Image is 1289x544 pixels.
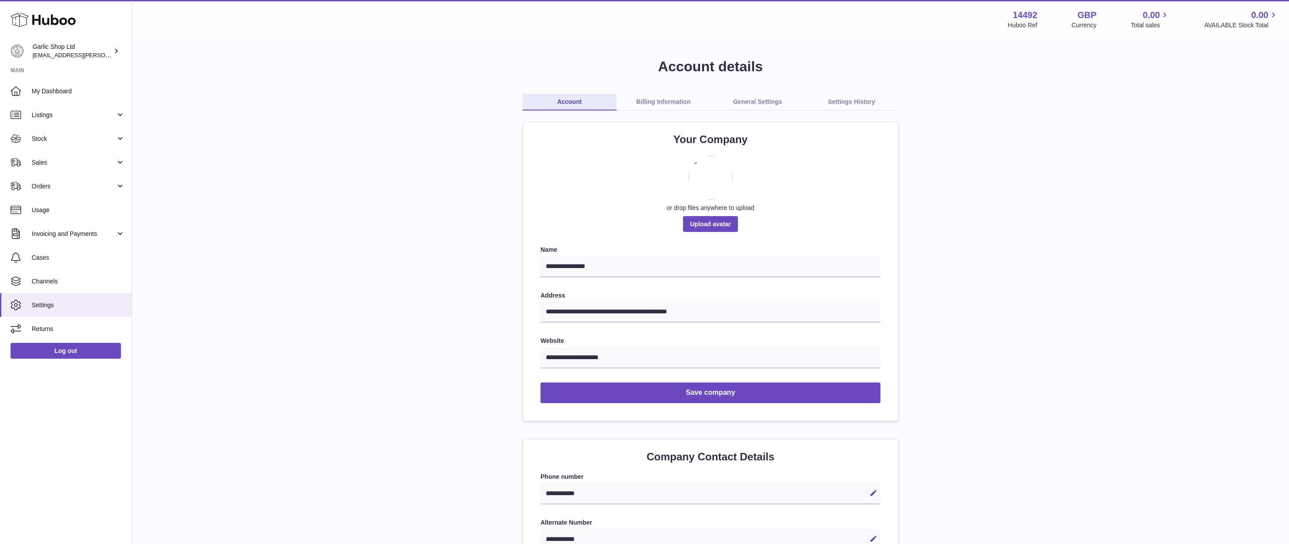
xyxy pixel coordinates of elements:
span: Sales [32,158,116,167]
div: Currency [1072,21,1097,29]
span: Invoicing and Payments [32,230,116,238]
span: AVAILABLE Stock Total [1204,21,1278,29]
span: 0.00 [1143,9,1160,21]
span: Channels [32,277,125,286]
span: My Dashboard [32,87,125,96]
span: Returns [32,325,125,333]
label: Phone number [540,473,880,481]
strong: GBP [1077,9,1096,21]
label: Name [540,246,880,254]
span: Orders [32,182,116,191]
div: or drop files anywhere to upload [540,204,880,212]
img: 88e4fd4c-2926-446e-8581-d298ead54f02 [689,156,733,200]
span: Stock [32,135,116,143]
label: Alternate Number [540,518,880,527]
button: Save company [540,382,880,403]
a: 0.00 AVAILABLE Stock Total [1204,9,1278,29]
label: Address [540,291,880,300]
img: alec.veit@garlicshop.co.uk [11,44,24,58]
div: Garlic Shop Ltd [33,43,112,59]
span: 0.00 [1251,9,1268,21]
span: Total sales [1131,21,1170,29]
a: Billing Information [617,94,711,110]
h1: Account details [146,57,1275,76]
a: General Settings [711,94,805,110]
span: [EMAIL_ADDRESS][PERSON_NAME][DOMAIN_NAME] [33,51,176,59]
a: Account [522,94,617,110]
label: Website [540,337,880,345]
span: Upload avatar [683,216,738,232]
span: Settings [32,301,125,309]
h2: Company Contact Details [540,450,880,464]
h2: Your Company [540,132,880,147]
div: Huboo Ref [1008,21,1037,29]
strong: 14492 [1013,9,1037,21]
a: 0.00 Total sales [1131,9,1170,29]
a: Log out [11,343,121,359]
span: Usage [32,206,125,214]
span: Cases [32,254,125,262]
a: Settings History [804,94,898,110]
span: Listings [32,111,116,119]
